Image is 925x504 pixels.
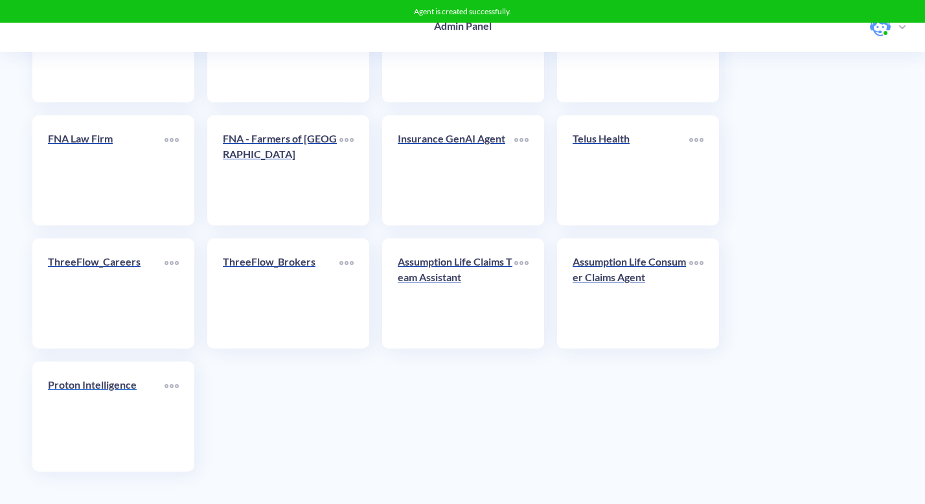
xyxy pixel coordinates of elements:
[414,6,511,16] span: Agent is created successfully.
[863,14,912,38] button: user photo
[48,131,165,146] p: FNA Law Firm
[434,19,492,32] h4: Admin Panel
[223,254,339,333] a: ThreeFlow_Brokers
[223,131,339,210] a: FNA - Farmers of [GEOGRAPHIC_DATA]
[48,254,165,333] a: ThreeFlow_Careers
[573,254,689,333] a: Assumption Life Consumer Claims Agent
[48,131,165,210] a: FNA Law Firm
[48,377,165,456] a: Proton Intelligence
[223,131,339,162] p: FNA - Farmers of [GEOGRAPHIC_DATA]
[398,254,514,285] p: Assumption Life Claims Team Assistant
[398,131,514,146] p: Insurance GenAI Agent
[870,16,891,36] img: user photo
[223,254,339,269] p: ThreeFlow_Brokers
[48,254,165,269] p: ThreeFlow_Careers
[398,131,514,210] a: Insurance GenAI Agent
[573,254,689,285] p: Assumption Life Consumer Claims Agent
[573,131,689,210] a: Telus Health
[398,254,514,333] a: Assumption Life Claims Team Assistant
[48,377,165,393] p: Proton Intelligence
[573,131,689,146] p: Telus Health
